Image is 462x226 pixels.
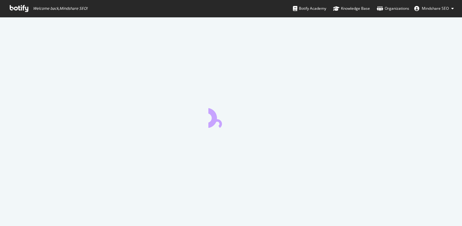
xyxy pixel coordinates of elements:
[377,5,409,12] div: Organizations
[422,6,449,11] span: Mindshare SEO
[208,105,254,128] div: animation
[409,3,459,14] button: Mindshare SEO
[33,6,87,11] span: Welcome back, Mindshare SEO !
[293,5,326,12] div: Botify Academy
[333,5,370,12] div: Knowledge Base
